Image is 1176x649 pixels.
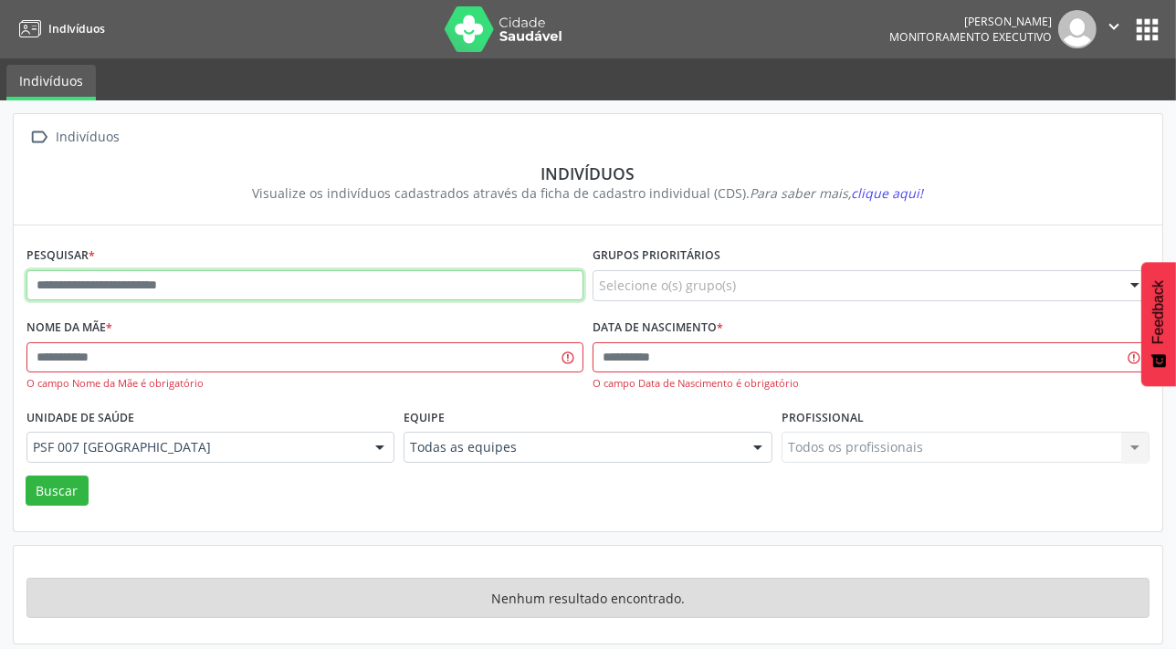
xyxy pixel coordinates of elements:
a: Indivíduos [13,14,105,44]
i:  [26,124,53,151]
label: Profissional [782,403,864,432]
label: Data de nascimento [593,314,723,342]
i:  [1104,16,1124,37]
a:  Indivíduos [26,124,123,151]
div: O campo Nome da Mãe é obrigatório [26,376,583,392]
div: Visualize os indivíduos cadastrados através da ficha de cadastro individual (CDS). [39,183,1137,203]
div: Indivíduos [53,124,123,151]
div: O campo Data de Nascimento é obrigatório [593,376,1150,392]
button: Buscar [26,476,89,507]
span: Indivíduos [48,21,105,37]
span: Feedback [1150,280,1167,344]
label: Unidade de saúde [26,403,134,432]
span: PSF 007 [GEOGRAPHIC_DATA] [33,438,357,456]
img: img [1058,10,1097,48]
span: Todas as equipes [410,438,734,456]
span: Selecione o(s) grupo(s) [599,276,736,295]
label: Grupos prioritários [593,242,720,270]
i: Para saber mais, [751,184,924,202]
button:  [1097,10,1131,48]
div: Indivíduos [39,163,1137,183]
span: Monitoramento Executivo [889,29,1052,45]
button: Feedback - Mostrar pesquisa [1141,262,1176,386]
div: Nenhum resultado encontrado. [26,578,1150,618]
label: Nome da mãe [26,314,112,342]
button: apps [1131,14,1163,46]
label: Equipe [404,403,445,432]
div: [PERSON_NAME] [889,14,1052,29]
a: Indivíduos [6,65,96,100]
span: clique aqui! [852,184,924,202]
label: Pesquisar [26,242,95,270]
